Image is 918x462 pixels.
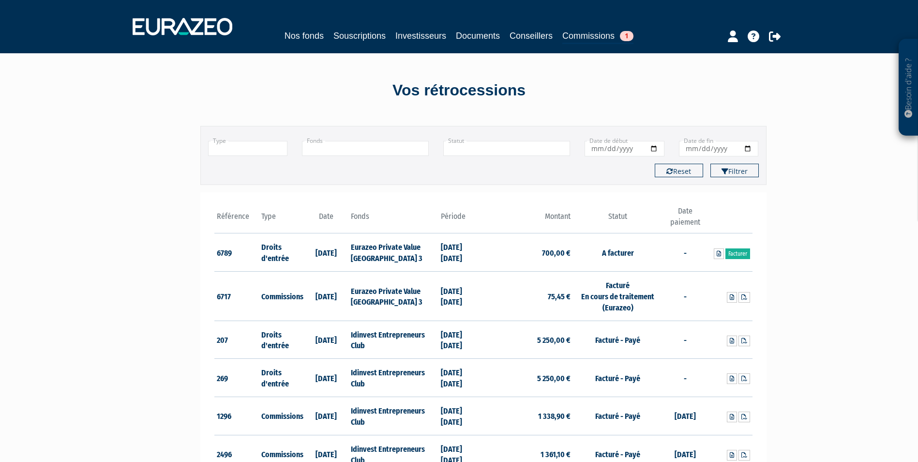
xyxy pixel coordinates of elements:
th: Type [259,206,304,233]
td: [DATE] [DATE] [438,321,483,359]
td: - [662,272,707,321]
td: [DATE] [DATE] [438,397,483,435]
td: - [662,359,707,397]
a: Commissions1 [562,29,633,44]
td: Facturé - Payé [573,359,662,397]
a: Nos fonds [285,29,324,43]
td: Facturé - Payé [573,321,662,359]
td: Facturé - Payé [573,397,662,435]
td: [DATE] [304,397,349,435]
th: Période [438,206,483,233]
td: Idinvest Entrepreneurs Club [348,321,438,359]
td: Commissions [259,397,304,435]
div: Vos rétrocessions [183,79,735,102]
td: [DATE] [304,272,349,321]
button: Filtrer [710,164,759,177]
td: 6789 [214,233,259,272]
td: Droits d'entrée [259,359,304,397]
td: 5 250,00 € [483,359,573,397]
td: Eurazeo Private Value [GEOGRAPHIC_DATA] 3 [348,233,438,272]
td: Idinvest Entrepreneurs Club [348,397,438,435]
td: [DATE] [304,321,349,359]
td: [DATE] [662,397,707,435]
th: Statut [573,206,662,233]
th: Fonds [348,206,438,233]
th: Date [304,206,349,233]
a: Documents [456,29,500,43]
td: 269 [214,359,259,397]
td: 207 [214,321,259,359]
a: Conseillers [510,29,553,43]
td: Droits d'entrée [259,233,304,272]
img: 1732889491-logotype_eurazeo_blanc_rvb.png [133,18,232,35]
td: 5 250,00 € [483,321,573,359]
th: Référence [214,206,259,233]
td: 1296 [214,397,259,435]
td: Droits d'entrée [259,321,304,359]
td: [DATE] [304,359,349,397]
td: 6717 [214,272,259,321]
th: Montant [483,206,573,233]
td: 75,45 € [483,272,573,321]
td: Commissions [259,272,304,321]
td: Idinvest Entrepreneurs Club [348,359,438,397]
button: Reset [655,164,703,177]
th: Date paiement [662,206,707,233]
td: - [662,321,707,359]
td: Eurazeo Private Value [GEOGRAPHIC_DATA] 3 [348,272,438,321]
td: [DATE] [304,233,349,272]
p: Besoin d'aide ? [903,44,914,131]
a: Souscriptions [333,29,386,43]
span: 1 [620,31,633,41]
td: 1 338,90 € [483,397,573,435]
a: Investisseurs [395,29,446,43]
td: A facturer [573,233,662,272]
td: 700,00 € [483,233,573,272]
td: [DATE] [DATE] [438,359,483,397]
td: - [662,233,707,272]
td: [DATE] [DATE] [438,233,483,272]
a: Facturer [725,248,750,259]
td: [DATE] [DATE] [438,272,483,321]
td: Facturé En cours de traitement (Eurazeo) [573,272,662,321]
